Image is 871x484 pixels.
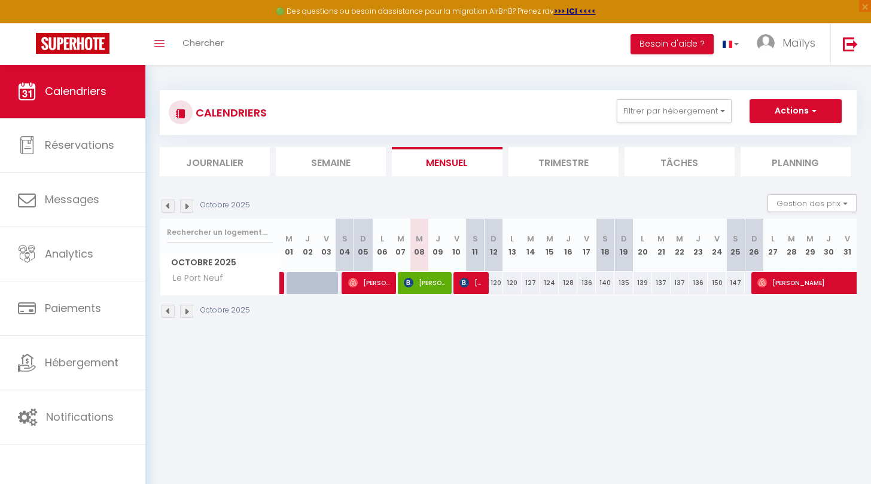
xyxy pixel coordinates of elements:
[391,219,410,272] th: 07
[745,219,763,272] th: 26
[641,233,644,244] abbr: L
[652,272,671,294] div: 137
[621,233,627,244] abbr: D
[741,147,851,176] li: Planning
[503,219,522,272] th: 13
[614,272,633,294] div: 135
[45,355,118,370] span: Hébergement
[806,233,814,244] abbr: M
[45,192,99,207] span: Messages
[584,233,589,244] abbr: V
[45,301,101,315] span: Paiements
[510,233,514,244] abbr: L
[36,33,109,54] img: Super Booking
[733,233,738,244] abbr: S
[771,233,775,244] abbr: L
[768,194,857,212] button: Gestion des prix
[757,34,775,52] img: ...
[397,233,404,244] abbr: M
[404,271,447,294] span: [PERSON_NAME]
[342,233,348,244] abbr: S
[596,219,614,272] th: 18
[843,36,858,51] img: logout
[602,233,608,244] abbr: S
[392,147,502,176] li: Mensuel
[820,219,838,272] th: 30
[748,23,830,65] a: ... Maïlys
[336,219,354,272] th: 04
[491,233,497,244] abbr: D
[46,409,114,424] span: Notifications
[447,219,465,272] th: 10
[671,272,689,294] div: 137
[299,219,317,272] th: 02
[750,99,842,123] button: Actions
[540,219,559,272] th: 15
[305,233,310,244] abbr: J
[459,271,484,294] span: [PERSON_NAME] [PERSON_NAME]
[763,219,782,272] th: 27
[726,219,745,272] th: 25
[689,272,708,294] div: 136
[473,233,478,244] abbr: S
[782,35,815,50] span: Maïlys
[546,233,553,244] abbr: M
[160,147,270,176] li: Journalier
[522,219,540,272] th: 14
[634,219,652,272] th: 20
[631,34,714,54] button: Besoin d'aide ?
[540,272,559,294] div: 124
[160,254,279,271] span: Octobre 2025
[276,147,386,176] li: Semaine
[360,233,366,244] abbr: D
[714,233,720,244] abbr: V
[671,219,689,272] th: 22
[617,99,732,123] button: Filtrer par hébergement
[726,272,745,294] div: 147
[751,233,757,244] abbr: D
[634,272,652,294] div: 139
[410,219,428,272] th: 08
[162,272,226,285] span: Le Port Neuf
[657,233,665,244] abbr: M
[782,219,800,272] th: 28
[826,233,831,244] abbr: J
[577,272,596,294] div: 136
[566,233,571,244] abbr: J
[503,272,522,294] div: 120
[554,6,596,16] a: >>> ICI <<<<
[708,219,726,272] th: 24
[838,219,857,272] th: 31
[454,233,459,244] abbr: V
[324,233,329,244] abbr: V
[696,233,701,244] abbr: J
[193,99,267,126] h3: CALENDRIERS
[200,305,250,316] p: Octobre 2025
[625,147,735,176] li: Tâches
[435,233,440,244] abbr: J
[45,84,106,99] span: Calendriers
[801,219,820,272] th: 29
[200,200,250,211] p: Octobre 2025
[167,222,273,243] input: Rechercher un logement...
[280,219,299,272] th: 01
[596,272,614,294] div: 140
[45,137,114,152] span: Réservations
[614,219,633,272] th: 19
[527,233,534,244] abbr: M
[577,219,596,272] th: 17
[508,147,619,176] li: Trimestre
[317,219,336,272] th: 03
[373,219,391,272] th: 06
[652,219,671,272] th: 21
[485,219,503,272] th: 12
[416,233,423,244] abbr: M
[466,219,485,272] th: 11
[354,219,373,272] th: 05
[676,233,683,244] abbr: M
[522,272,540,294] div: 127
[559,219,577,272] th: 16
[559,272,577,294] div: 128
[485,272,503,294] div: 120
[428,219,447,272] th: 09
